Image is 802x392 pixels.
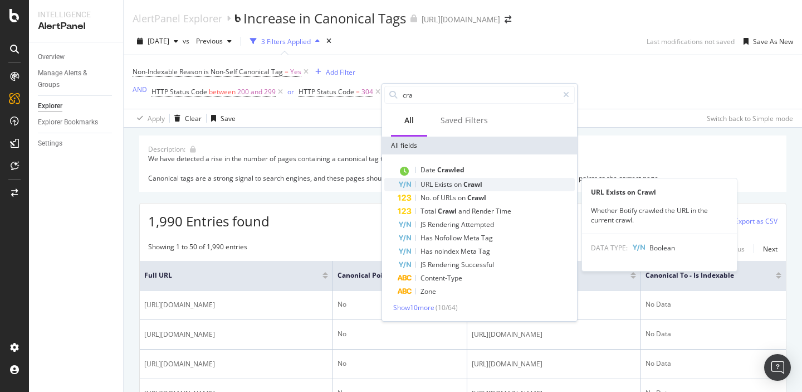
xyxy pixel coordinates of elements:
span: Rendering [428,220,461,229]
a: Settings [38,138,115,149]
div: No [338,329,463,339]
div: Saved Filters [441,115,488,126]
span: Has [420,233,434,243]
span: = [356,87,360,96]
button: Save [207,109,236,127]
div: All [404,115,414,126]
a: AlertPanel Explorer [133,12,222,25]
div: Description: [148,144,185,154]
button: or [287,86,294,97]
span: Crawl [438,206,458,216]
span: Time [496,206,511,216]
span: noindex [434,246,461,256]
div: or [287,87,294,96]
span: Full URL [144,270,306,280]
button: Next [763,242,777,255]
div: Overview [38,51,65,63]
span: ( 10 / 64 ) [436,303,458,312]
span: Meta [461,246,478,256]
div: AlertPanel [38,20,114,33]
button: Export as CSV [719,212,777,230]
button: AND [133,84,147,95]
div: Settings [38,138,62,149]
span: Show 10 more [393,303,434,312]
div: Save As New [753,37,793,46]
div: AND [133,85,147,94]
div: URL Exists on Crawl [582,187,737,197]
div: 3 Filters Applied [261,37,311,46]
span: on [454,180,463,189]
span: HTTP Status Code [151,87,207,96]
a: Manage Alerts & Groups [38,67,115,91]
div: times [324,36,334,47]
button: Apply [133,109,165,127]
span: Canonical To - Is Indexable [645,270,759,280]
span: Nofollow [434,233,463,243]
div: arrow-right-arrow-left [505,16,511,23]
button: Add Filter [311,65,355,79]
div: No Data [645,329,781,339]
div: No Data [645,299,781,309]
span: URL [420,180,434,189]
div: Manage Alerts & Groups [38,67,105,91]
div: Add Filter [326,67,355,77]
span: [URL][DOMAIN_NAME] [144,359,215,370]
button: Previous [192,32,236,50]
span: Exists [434,180,454,189]
div: Open Intercom Messenger [764,354,791,381]
div: Showing 1 to 50 of 1,990 entries [148,242,247,255]
div: No [338,299,463,309]
span: on [458,193,467,202]
div: Apply [148,114,165,123]
button: Clear [170,109,202,127]
div: Explorer [38,100,62,112]
span: JS [420,260,428,269]
div: [URL][DOMAIN_NAME] [422,14,500,25]
div: All fields [382,137,577,154]
span: HTTP Status Code [299,87,354,96]
span: JS [420,220,428,229]
span: 1,990 Entries found [148,212,270,230]
span: 2025 Aug. 26th [148,36,169,46]
span: Successful [461,260,494,269]
div: We have detected a rise in the number of pages containing a canonical tag that points to a differ... [148,154,777,182]
div: No [338,359,463,369]
span: Meta [463,233,481,243]
div: Whether Botify crawled the URL in the current crawl. [582,206,737,225]
a: Explorer [38,100,115,112]
button: Save As New [739,32,793,50]
span: DATA TYPE: [591,243,628,253]
button: Switch back to Simple mode [702,109,793,127]
span: Tag [481,233,493,243]
a: Explorer Bookmarks [38,117,115,128]
span: Crawled [437,165,464,175]
a: Overview [38,51,115,63]
span: Rendering [428,260,461,269]
div: Export as CSV [735,216,777,226]
div: Clear [185,114,202,123]
span: vs [183,36,192,46]
span: Total [420,206,438,216]
span: Crawl [463,180,482,189]
span: Render [472,206,496,216]
div: Last modifications not saved [647,37,735,46]
span: of [433,193,441,202]
span: Attempted [461,220,494,229]
span: [URL][DOMAIN_NAME] [472,359,542,370]
span: Content-Type [420,273,462,283]
div: No Data [645,359,781,369]
span: Boolean [649,243,675,253]
div: Intelligence [38,9,114,20]
span: Crawl [467,193,486,202]
span: [URL][DOMAIN_NAME] [472,329,542,340]
input: Search by field name [402,86,558,103]
span: = [285,67,288,76]
button: 3 Filters Applied [246,32,324,50]
span: Non-Indexable Reason is Non-Self Canonical Tag [133,67,283,76]
span: 304 [361,84,373,100]
button: [DATE] [133,32,183,50]
span: 200 and 299 [237,84,276,100]
span: Previous [192,36,223,46]
span: Date [420,165,437,175]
